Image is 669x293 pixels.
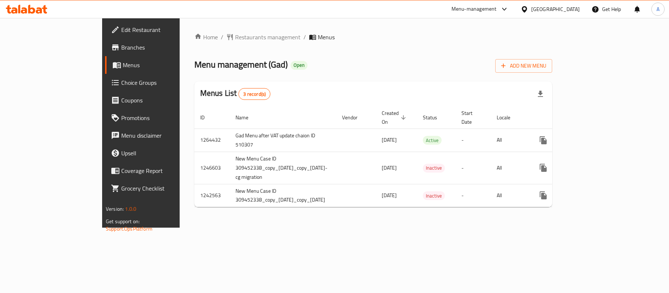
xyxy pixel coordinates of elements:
a: Menu disclaimer [105,127,214,144]
span: Branches [121,43,208,52]
li: / [303,33,306,41]
button: more [535,159,552,177]
span: Status [423,113,447,122]
span: Restaurants management [235,33,301,41]
th: Actions [529,106,611,129]
a: Menus [105,56,214,74]
span: [DATE] [382,191,397,200]
button: Change Status [552,159,570,177]
a: Promotions [105,109,214,127]
div: Inactive [423,191,445,200]
td: All [491,152,529,184]
td: All [491,184,529,207]
span: Menus [318,33,335,41]
li: / [221,33,223,41]
td: New Menu Case ID 309452338_copy_[DATE]_copy_[DATE] [230,184,336,207]
span: Name [235,113,258,122]
span: 3 record(s) [239,91,270,98]
button: Add New Menu [495,59,552,73]
a: Upsell [105,144,214,162]
div: Open [291,61,307,70]
a: Coverage Report [105,162,214,180]
span: Coverage Report [121,166,208,175]
span: [DATE] [382,135,397,145]
nav: breadcrumb [194,33,552,41]
div: Menu-management [452,5,497,14]
a: Edit Restaurant [105,21,214,39]
span: Inactive [423,192,445,200]
span: Start Date [461,109,482,126]
div: Export file [532,85,549,103]
span: Created On [382,109,408,126]
a: Support.OpsPlatform [106,224,152,234]
span: Edit Restaurant [121,25,208,34]
button: more [535,187,552,204]
div: Inactive [423,164,445,173]
span: A [657,5,659,13]
button: more [535,131,552,149]
td: - [456,184,491,207]
span: Version: [106,204,124,214]
span: Open [291,62,307,68]
td: All [491,129,529,152]
td: New Menu Case ID 309452338_copy_[DATE]_copy_[DATE]-cg migration [230,152,336,184]
td: - [456,152,491,184]
span: Menu management ( Gad ) [194,56,288,73]
span: Grocery Checklist [121,184,208,193]
span: Menu disclaimer [121,131,208,140]
a: Choice Groups [105,74,214,91]
span: Vendor [342,113,367,122]
span: ID [200,113,214,122]
table: enhanced table [194,106,611,207]
span: Promotions [121,113,208,122]
span: Coupons [121,96,208,105]
span: Choice Groups [121,78,208,87]
a: Grocery Checklist [105,180,214,197]
td: - [456,129,491,152]
div: [GEOGRAPHIC_DATA] [531,5,580,13]
span: Locale [497,113,520,122]
span: Active [423,136,442,145]
a: Branches [105,39,214,56]
a: Restaurants management [226,33,301,41]
button: Change Status [552,131,570,149]
span: Upsell [121,149,208,158]
span: Add New Menu [501,61,546,70]
span: [DATE] [382,163,397,173]
button: Change Status [552,187,570,204]
a: Coupons [105,91,214,109]
span: Menus [123,61,208,69]
div: Total records count [238,88,270,100]
span: Inactive [423,164,445,172]
span: Get support on: [106,217,140,226]
span: 1.0.0 [125,204,136,214]
h2: Menus List [200,88,270,100]
td: Gad Menu after VAT update chaion ID 510307 [230,129,336,152]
